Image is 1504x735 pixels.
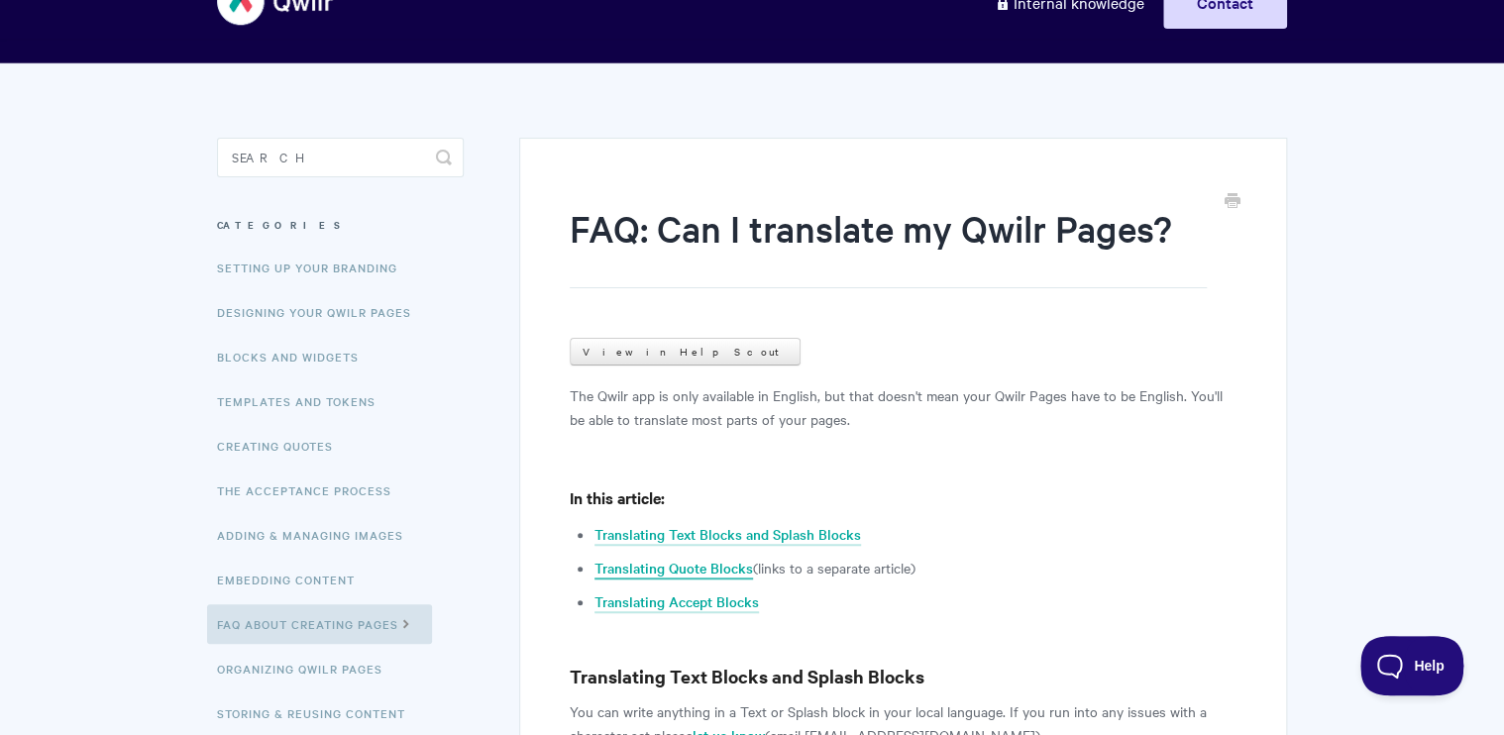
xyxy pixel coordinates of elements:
[207,604,432,644] a: FAQ About Creating Pages
[217,426,348,466] a: Creating Quotes
[1225,191,1240,213] a: Print this Article
[1360,636,1464,695] iframe: Toggle Customer Support
[570,383,1236,431] p: The Qwilr app is only available in English, but that doesn't mean your Qwilr Pages have to be Eng...
[594,524,861,546] a: Translating Text Blocks and Splash Blocks
[217,560,370,599] a: Embedding Content
[217,248,412,287] a: Setting up your Branding
[217,207,464,243] h3: Categories
[217,337,374,376] a: Blocks and Widgets
[594,556,1236,579] li: (links to a separate article)
[217,693,420,733] a: Storing & Reusing Content
[217,292,426,332] a: Designing Your Qwilr Pages
[217,515,418,555] a: Adding & Managing Images
[570,203,1207,288] h1: FAQ: Can I translate my Qwilr Pages?
[217,471,406,510] a: The Acceptance Process
[570,485,1236,510] h4: In this article:
[217,381,390,421] a: Templates and Tokens
[570,663,1236,690] h3: Translating Text Blocks and Splash Blocks
[217,649,397,688] a: Organizing Qwilr Pages
[217,138,464,177] input: Search
[594,558,753,579] a: Translating Quote Blocks
[594,591,759,613] a: Translating Accept Blocks
[570,338,801,366] a: View in Help Scout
